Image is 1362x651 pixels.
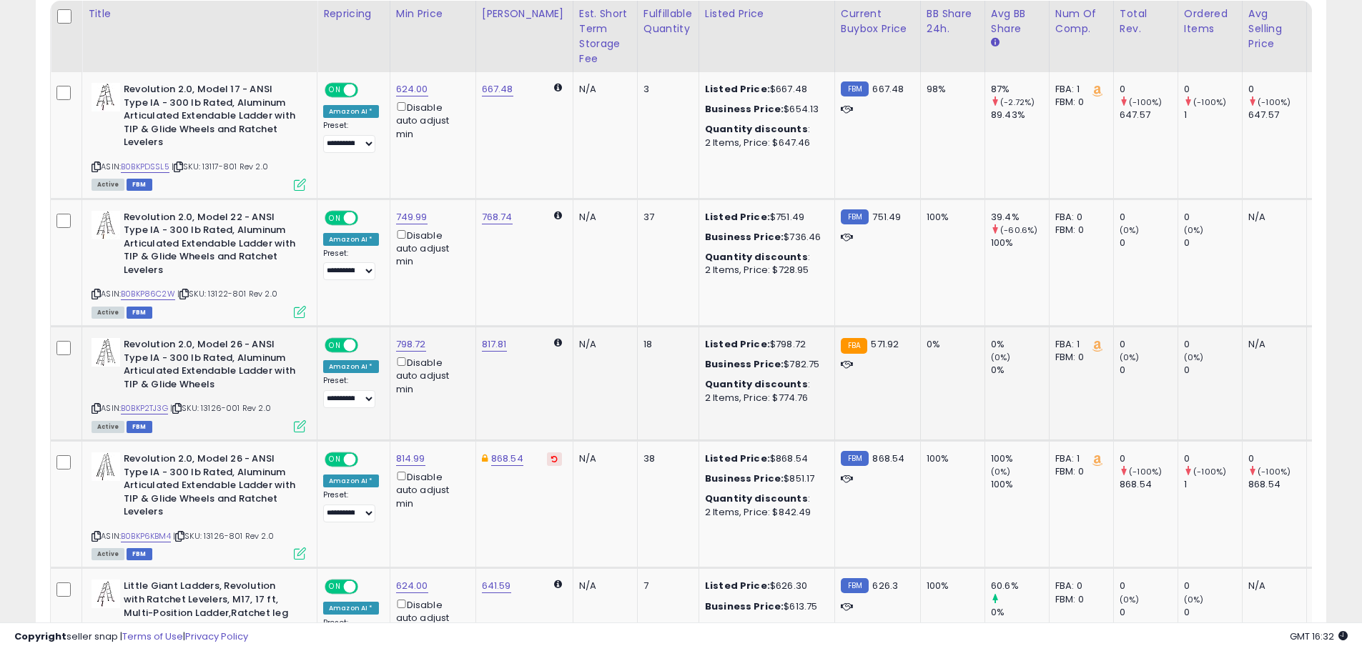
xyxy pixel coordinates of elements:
div: N/A [1248,338,1296,351]
a: B0BKP2TJ3G [121,402,168,414]
a: B0BKPDSSL5 [121,161,169,173]
div: $736.46 [705,231,824,244]
b: Little Giant Ladders, Revolution with Ratchet Levelers, M17, 17 ft, Multi-Position Ladder,Ratchet... [124,580,297,650]
div: 60.6% [991,580,1049,592]
div: : [705,492,824,505]
b: Quantity discounts [705,122,808,136]
small: (0%) [1184,594,1204,605]
div: 0 [1120,338,1178,351]
span: 667.48 [872,82,904,96]
b: Revolution 2.0, Model 22 - ANSI Type IA - 300 lb Rated, Aluminum Articulated Extendable Ladder wi... [124,211,297,281]
small: Avg BB Share. [991,36,1000,49]
span: OFF [356,454,379,466]
small: (0%) [1184,352,1204,363]
div: Amazon AI * [323,602,379,615]
div: N/A [579,452,626,465]
small: (-100%) [1258,466,1291,477]
div: BB Share 24h. [927,6,979,36]
div: Preset: [323,249,379,281]
span: 868.54 [872,452,904,465]
span: All listings currently available for purchase on Amazon [92,421,124,433]
b: Listed Price: [705,210,770,224]
div: 0 [1184,83,1242,96]
span: ON [326,339,344,352]
img: 41M3JIBaiaL._SL40_.jpg [92,211,120,239]
div: 647.57 [1248,109,1306,121]
small: (-100%) [1129,466,1162,477]
div: ASIN: [92,338,306,431]
span: OFF [356,212,379,224]
div: 0 [1184,211,1242,224]
strong: Copyright [14,630,66,643]
div: : [705,251,824,264]
div: 7 [643,580,688,592]
div: Preset: [323,121,379,153]
div: 37 [643,211,688,224]
a: Terms of Use [122,630,183,643]
small: (0%) [1120,594,1140,605]
div: Avg Selling Price [1248,6,1301,51]
div: ASIN: [92,452,306,558]
div: N/A [579,338,626,351]
div: $798.72 [705,338,824,351]
small: (-100%) [1258,96,1291,108]
div: 0% [991,364,1049,377]
div: 0 [1248,452,1306,465]
small: FBM [841,578,869,593]
div: 0 [1120,606,1178,619]
div: 3 [643,83,688,96]
div: ASIN: [92,83,306,189]
span: FBM [127,307,152,319]
div: 0 [1120,452,1178,465]
b: Business Price: [705,600,784,613]
span: ON [326,581,344,593]
span: OFF [356,84,379,96]
div: Disable auto adjust min [396,354,465,396]
a: 868.54 [491,452,523,466]
div: 38 [643,452,688,465]
a: B0BKP6KBM4 [121,530,171,542]
b: Revolution 2.0, Model 17 - ANSI Type IA - 300 lb Rated, Aluminum Articulated Extendable Ladder wi... [124,83,297,153]
a: 817.81 [482,337,507,352]
div: 0% [991,338,1049,351]
div: Amazon AI * [323,360,379,373]
div: 0 [1120,211,1178,224]
img: 41I82J6MAmL._SL40_.jpg [92,452,120,481]
div: Listed Price [705,6,829,21]
div: 0 [1248,83,1306,96]
div: 39.4% [991,211,1049,224]
a: 749.99 [396,210,428,224]
small: (0%) [1120,224,1140,236]
div: 98% [927,83,974,96]
div: FBM: 0 [1055,96,1102,109]
div: : [705,378,824,391]
div: 0 [1184,338,1242,351]
div: $782.75 [705,358,824,371]
div: $851.17 [705,472,824,485]
div: 100% [927,580,974,592]
span: 751.49 [872,210,901,224]
a: Privacy Policy [185,630,248,643]
span: | SKU: 13126-001 Rev 2.0 [170,402,271,414]
div: 2 Items, Price: $774.76 [705,392,824,404]
b: Quantity discounts [705,492,808,505]
div: 868.54 [1120,478,1178,491]
div: FBM: 0 [1055,465,1102,478]
small: (0%) [1184,224,1204,236]
small: FBA [841,338,867,354]
div: 1 [1184,109,1242,121]
div: seller snap | | [14,630,248,644]
a: 814.99 [396,452,425,466]
a: 624.00 [396,82,428,96]
small: (0%) [991,466,1011,477]
div: $667.48 [705,83,824,96]
small: (0%) [1120,352,1140,363]
img: 41YmgAapnuL._SL40_.jpg [92,338,120,367]
div: $751.49 [705,211,824,224]
div: Amazon AI * [323,474,379,487]
small: (0%) [991,352,1011,363]
div: FBA: 1 [1055,338,1102,351]
div: 0 [1120,83,1178,96]
a: B0BKP86C2W [121,288,175,300]
div: Disable auto adjust min [396,597,465,638]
